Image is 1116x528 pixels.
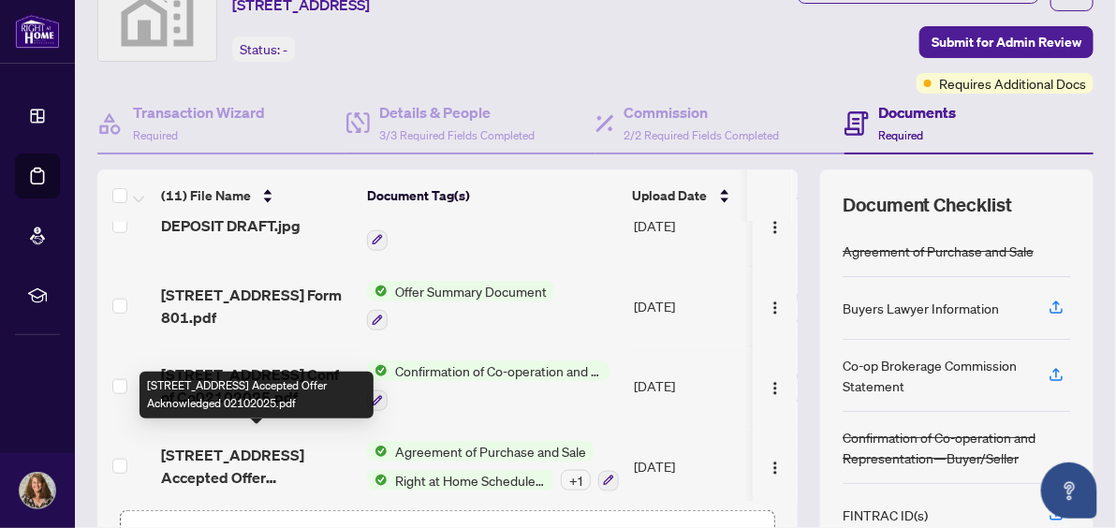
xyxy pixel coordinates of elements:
[843,427,1071,468] div: Confirmation of Co-operation and Representation—Buyer/Seller
[367,470,388,491] img: Status Icon
[624,128,779,142] span: 2/2 Required Fields Completed
[133,101,265,124] h4: Transaction Wizard
[232,37,295,62] div: Status:
[154,169,360,222] th: (11) File Name
[768,381,783,396] img: Logo
[367,281,554,331] button: Status IconOffer Summary Document
[388,441,594,462] span: Agreement of Purchase and Sale
[161,284,352,329] span: [STREET_ADDRESS] Form 801.pdf
[15,14,60,49] img: logo
[161,185,251,206] span: (11) File Name
[843,505,928,525] div: FINTRAC ID(s)
[760,371,790,401] button: Logo
[360,169,625,222] th: Document Tag(s)
[367,281,388,301] img: Status Icon
[624,101,779,124] h4: Commission
[843,192,1013,218] span: Document Checklist
[626,345,754,426] td: [DATE]
[932,27,1081,57] span: Submit for Admin Review
[939,73,1086,94] span: Requires Additional Docs
[760,291,790,321] button: Logo
[367,360,388,381] img: Status Icon
[367,360,609,411] button: Status IconConfirmation of Co-operation and Representation—Buyer/Seller
[388,360,609,381] span: Confirmation of Co-operation and Representation—Buyer/Seller
[768,301,783,315] img: Logo
[919,26,1094,58] button: Submit for Admin Review
[161,444,352,489] span: [STREET_ADDRESS] Accepted Offer Acknowledged 02102025.pdf
[878,101,956,124] h4: Documents
[379,101,535,124] h4: Details & People
[760,451,790,481] button: Logo
[768,461,783,476] img: Logo
[1041,462,1097,519] button: Open asap
[367,200,497,251] button: Status IconDeposit Cheque
[133,128,178,142] span: Required
[367,441,619,491] button: Status IconAgreement of Purchase and SaleStatus IconRight at Home Schedule B+1
[626,266,754,346] td: [DATE]
[626,185,754,266] td: [DATE]
[283,41,287,58] span: -
[161,363,352,408] span: [STREET_ADDRESS] Conf of Co02102025.pdf
[843,298,999,318] div: Buyers Lawyer Information
[367,441,388,462] img: Status Icon
[388,281,554,301] span: Offer Summary Document
[843,355,1026,396] div: Co-op Brokerage Commission Statement
[379,128,535,142] span: 3/3 Required Fields Completed
[625,169,753,222] th: Upload Date
[843,241,1034,261] div: Agreement of Purchase and Sale
[878,128,923,142] span: Required
[760,211,790,241] button: Logo
[161,214,301,237] span: DEPOSIT DRAFT.jpg
[20,473,55,508] img: Profile Icon
[626,426,754,506] td: [DATE]
[388,470,553,491] span: Right at Home Schedule B
[633,185,708,206] span: Upload Date
[768,220,783,235] img: Logo
[561,470,591,491] div: + 1
[139,372,374,418] div: [STREET_ADDRESS] Accepted Offer Acknowledged 02102025.pdf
